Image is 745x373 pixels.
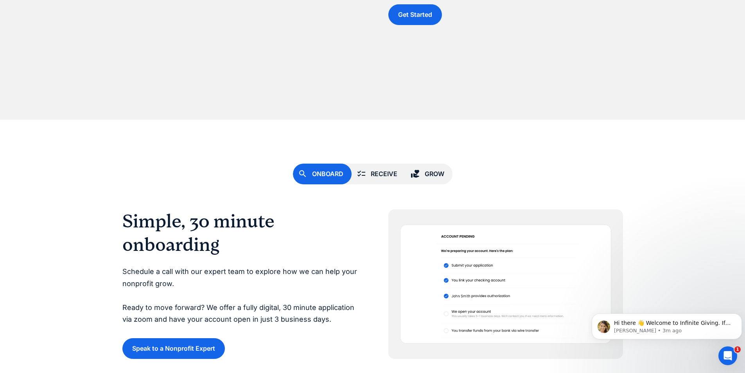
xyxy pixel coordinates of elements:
div: Receive [371,169,397,179]
a: Speak to a Nonprofit Expert [122,338,225,359]
div: Onboard [312,169,343,179]
a: Get Started [388,4,442,25]
div: Grow [425,169,444,179]
img: endowment account [400,225,611,344]
iframe: Intercom live chat [718,346,737,365]
p: Schedule a call with our expert team to explore how we can help your nonprofit grow. Ready to mov... [122,266,357,326]
iframe: Intercom notifications message [589,297,745,352]
span: 1 [734,346,741,353]
h2: Simple, 30 minute onboarding [122,209,357,256]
